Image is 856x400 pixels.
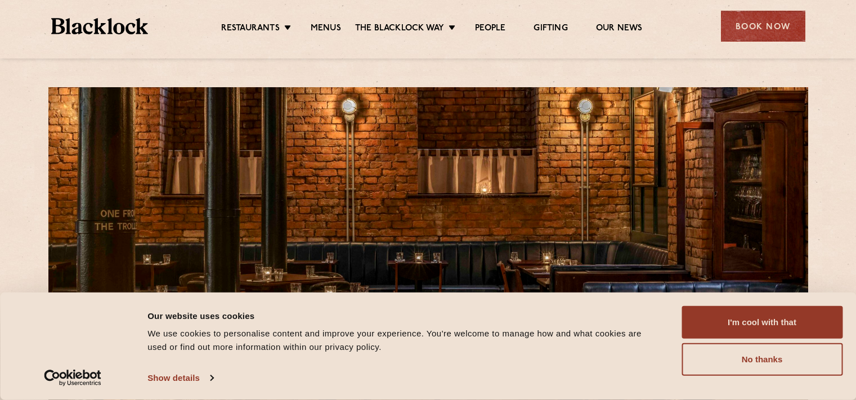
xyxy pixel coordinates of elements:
a: The Blacklock Way [355,23,444,35]
a: Gifting [534,23,567,35]
a: Usercentrics Cookiebot - opens in a new window [24,370,122,386]
button: No thanks [682,343,842,376]
a: Menus [311,23,341,35]
a: Restaurants [221,23,280,35]
img: BL_Textured_Logo-footer-cropped.svg [51,18,149,34]
a: Our News [596,23,643,35]
button: I'm cool with that [682,306,842,339]
a: People [475,23,505,35]
div: We use cookies to personalise content and improve your experience. You're welcome to manage how a... [147,327,656,354]
div: Our website uses cookies [147,309,656,322]
a: Show details [147,370,213,386]
div: Book Now [721,11,805,42]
